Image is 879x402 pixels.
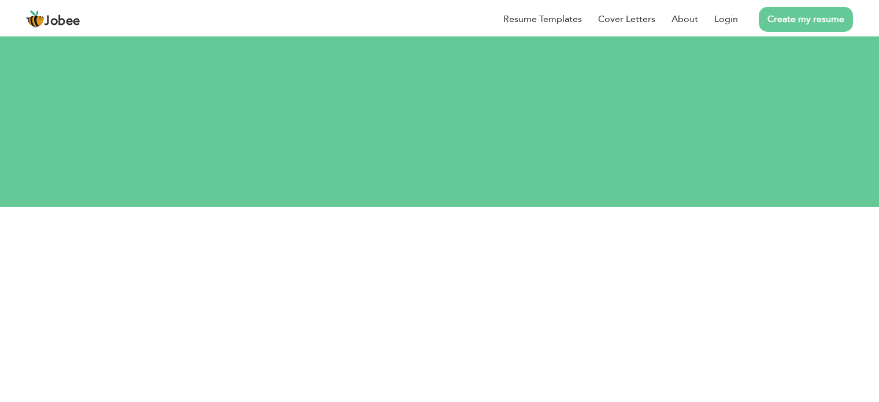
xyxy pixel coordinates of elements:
[759,7,853,32] a: Create my resume
[503,12,582,26] a: Resume Templates
[26,10,44,28] img: jobee.io
[26,10,80,28] a: Jobee
[714,12,738,26] a: Login
[598,12,655,26] a: Cover Letters
[44,15,80,28] span: Jobee
[672,12,698,26] a: About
